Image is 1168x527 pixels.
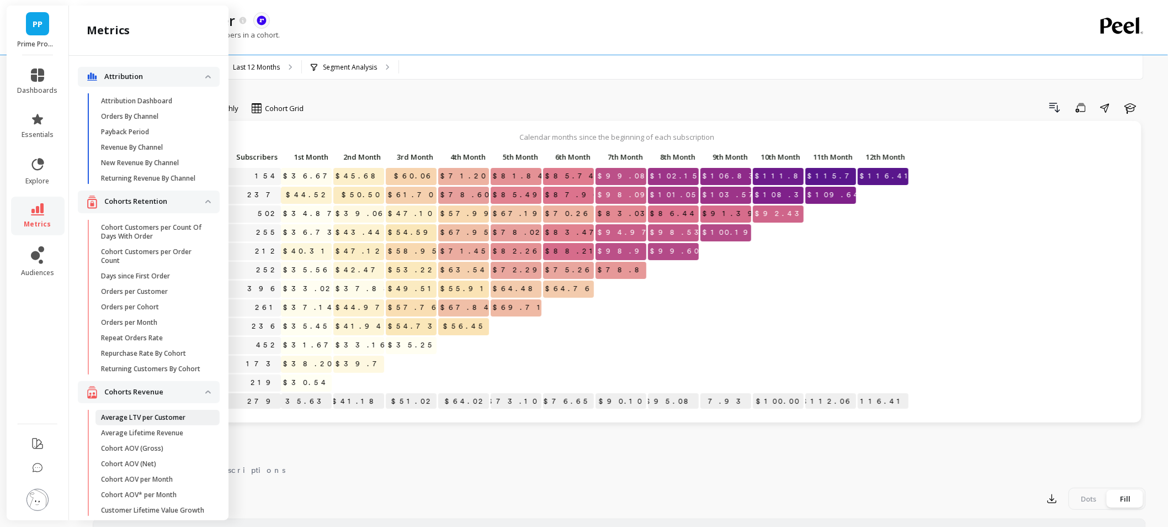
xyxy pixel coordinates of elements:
[26,177,50,186] span: explore
[101,287,168,296] p: Orders per Customer
[596,393,646,410] p: $90.10
[596,187,655,203] span: $98.09
[101,128,149,136] p: Payback Period
[101,349,186,358] p: Repurchase Rate By Cohort
[333,281,399,297] span: $37.88
[491,243,543,260] span: $82.26
[104,71,205,82] p: Attribution
[755,152,800,161] span: 10th Month
[858,393,909,410] p: $116.41
[438,393,489,410] p: $64.02
[543,281,596,297] span: $64.76
[491,299,549,316] span: $69.71
[199,465,285,476] span: Subscriptions
[333,205,389,222] span: $39.06
[18,86,58,95] span: dashboards
[101,413,185,422] p: Average LTV per Customer
[438,224,495,241] span: $67.95
[650,152,696,161] span: 8th Month
[648,224,709,241] span: $98.53
[254,337,281,354] a: 452
[438,187,493,203] span: $78.60
[244,356,281,372] a: 173
[233,63,280,72] p: Last 12 Months
[700,168,764,185] span: $106.83
[648,205,700,222] span: $86.44
[543,168,599,185] span: $85.74
[101,97,172,106] p: Attribution Dashboard
[386,337,438,354] span: $35.25
[217,152,278,161] span: Subscribers
[101,334,163,342] p: Repeat Orders Rate
[101,429,183,438] p: Average Lifetime Revenue
[333,224,386,241] span: $43.44
[753,149,804,165] p: 10th Month
[101,112,158,121] p: Orders By Channel
[333,243,386,260] span: $47.12
[490,149,543,166] div: Toggle SortBy
[805,187,864,203] span: $109.64
[87,195,98,209] img: navigation item icon
[104,196,205,207] p: Cohorts Retention
[22,130,54,139] span: essentials
[215,149,281,165] p: Subscribers
[205,200,211,203] img: down caret icon
[101,491,177,499] p: Cohort AOV* per Month
[385,149,438,166] div: Toggle SortBy
[386,224,438,241] span: $54.59
[386,318,443,335] span: $54.73
[386,262,438,278] span: $53.22
[265,103,304,114] span: Cohort Grid
[438,281,492,297] span: $55.91
[438,205,499,222] span: $57.99
[700,149,752,166] div: Toggle SortBy
[386,393,437,410] p: $51.02
[18,40,58,49] p: Prime Prometics™
[21,268,54,277] span: audiences
[596,205,655,222] span: $83.03
[33,18,43,30] span: PP
[281,356,336,372] span: $38.20
[101,143,163,152] p: Revenue By Channel
[647,149,700,166] div: Toggle SortBy
[648,187,702,203] span: $101.05
[281,281,336,297] span: $33.02
[545,152,591,161] span: 6th Month
[543,243,601,260] span: $88.21
[596,168,655,185] span: $99.08
[101,303,159,312] p: Orders per Cohort
[648,168,703,185] span: $102.15
[333,337,391,354] span: $33.16
[249,318,281,335] a: 236
[857,149,910,166] div: Toggle SortBy
[491,187,548,203] span: $85.49
[753,393,804,410] p: $100.00
[386,281,439,297] span: $49.51
[101,318,157,327] p: Orders per Month
[101,174,195,183] p: Returning Revenue By Channel
[281,262,333,278] span: $35.56
[596,262,657,278] span: $78.84
[281,375,332,391] span: $30.54
[333,356,395,372] span: $39.75
[543,149,595,166] div: Toggle SortBy
[101,223,206,241] p: Cohort Customers per Count Of Days With Order
[281,205,342,222] span: $34.87
[333,262,386,278] span: $42.47
[205,75,211,78] img: down caret icon
[491,224,546,241] span: $78.02
[438,262,491,278] span: $63.54
[333,168,386,185] span: $45.68
[281,318,333,335] span: $35.45
[245,281,281,297] a: 396
[808,152,853,161] span: 11th Month
[438,149,490,166] div: Toggle SortBy
[1107,490,1144,508] div: Fill
[753,168,814,185] span: $111.80
[438,168,490,185] span: $71.20
[491,262,548,278] span: $72.29
[104,387,205,398] p: Cohorts Revenue
[253,168,281,185] a: 154
[254,262,281,278] a: 252
[543,262,596,278] span: $75.26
